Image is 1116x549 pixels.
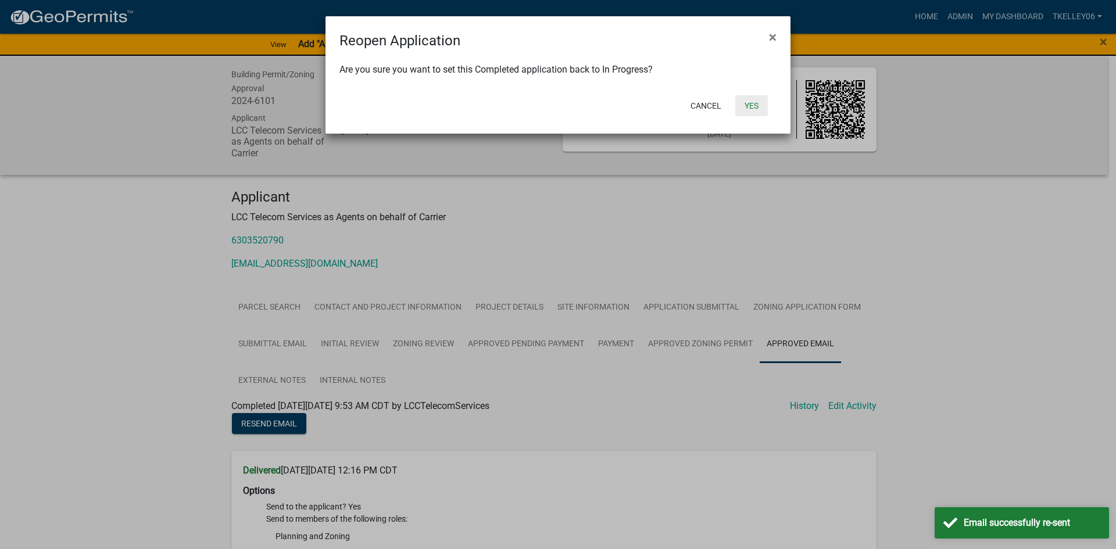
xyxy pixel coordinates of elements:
[760,21,786,53] button: Close
[769,29,777,45] span: ×
[735,95,768,116] button: Yes
[681,95,731,116] button: Cancel
[964,516,1100,530] div: Email successfully re-sent
[325,51,791,91] div: Are you sure you want to set this Completed application back to In Progress?
[339,30,460,51] h4: Reopen Application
